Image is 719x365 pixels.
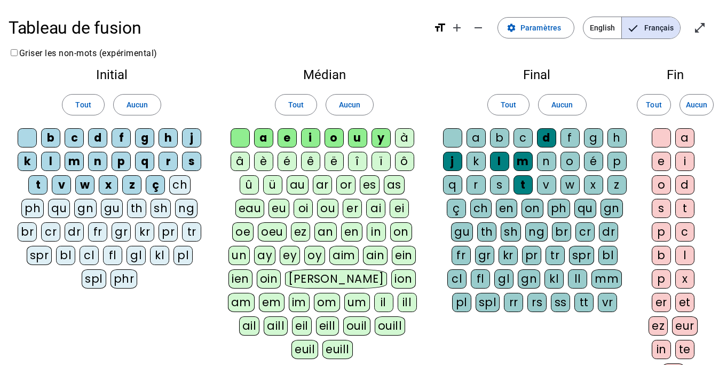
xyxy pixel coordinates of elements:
div: il [374,293,393,312]
button: Aucun [680,94,714,115]
div: m [513,152,533,171]
div: î [348,152,367,171]
div: fr [452,246,471,265]
div: p [112,152,131,171]
div: br [18,222,37,242]
span: Paramètres [520,21,561,34]
div: tt [574,293,594,312]
div: a [467,128,486,147]
div: ë [325,152,344,171]
div: un [228,246,250,265]
div: a [675,128,694,147]
span: Aucun [339,98,360,111]
div: gn [74,199,97,218]
div: ion [391,269,416,289]
div: br [552,222,571,242]
div: y [372,128,391,147]
h1: Tableau de fusion [9,11,425,45]
span: Tout [288,98,304,111]
div: t [675,199,694,218]
div: dr [65,222,84,242]
div: kr [499,246,518,265]
div: sh [151,199,171,218]
button: Diminuer la taille de la police [468,17,489,38]
div: euil [291,340,318,359]
div: ei [390,199,409,218]
div: g [135,128,154,147]
button: Tout [487,94,530,115]
div: ien [228,269,252,289]
div: t [28,175,48,195]
div: cl [80,246,99,265]
div: ng [525,222,548,242]
span: Français [622,17,680,38]
div: ez [291,222,310,242]
div: ô [395,152,414,171]
div: p [652,269,671,289]
div: im [289,293,310,312]
div: p [607,152,627,171]
div: eur [672,316,698,336]
div: ey [280,246,300,265]
div: e [652,152,671,171]
div: eil [292,316,312,336]
div: u [348,128,367,147]
div: ph [548,199,570,218]
mat-icon: format_size [433,21,446,34]
div: t [513,175,533,195]
div: c [675,222,694,242]
div: d [537,128,556,147]
div: en [496,199,517,218]
div: ph [21,199,44,218]
div: pr [159,222,178,242]
button: Tout [637,94,671,115]
div: eu [268,199,289,218]
div: es [360,175,380,195]
div: gr [475,246,494,265]
div: mm [591,269,622,289]
span: Aucun [551,98,573,111]
div: gr [112,222,131,242]
div: sh [501,222,521,242]
div: gn [518,269,540,289]
span: Tout [646,98,661,111]
button: Tout [275,94,317,115]
div: q [443,175,462,195]
div: gl [494,269,513,289]
mat-icon: remove [472,21,485,34]
div: [PERSON_NAME] [285,269,387,289]
div: è [254,152,273,171]
mat-icon: add [451,21,463,34]
div: c [65,128,84,147]
div: kl [544,269,564,289]
div: ng [175,199,197,218]
div: j [443,152,462,171]
div: ss [551,293,570,312]
div: s [490,175,509,195]
div: e [278,128,297,147]
div: gu [101,199,123,218]
div: à [395,128,414,147]
div: b [490,128,509,147]
div: é [584,152,603,171]
div: oin [257,269,281,289]
div: vr [598,293,617,312]
button: Aucun [326,94,374,115]
div: v [52,175,71,195]
div: d [88,128,107,147]
div: g [584,128,603,147]
div: bl [56,246,75,265]
div: et [675,293,694,312]
div: m [65,152,84,171]
div: er [652,293,671,312]
div: dr [599,222,618,242]
div: p [652,222,671,242]
div: ç [146,175,165,195]
span: Aucun [686,98,707,111]
div: n [537,152,556,171]
div: q [135,152,154,171]
div: fr [88,222,107,242]
mat-icon: settings [507,23,516,33]
div: tr [182,222,201,242]
div: fl [471,269,490,289]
